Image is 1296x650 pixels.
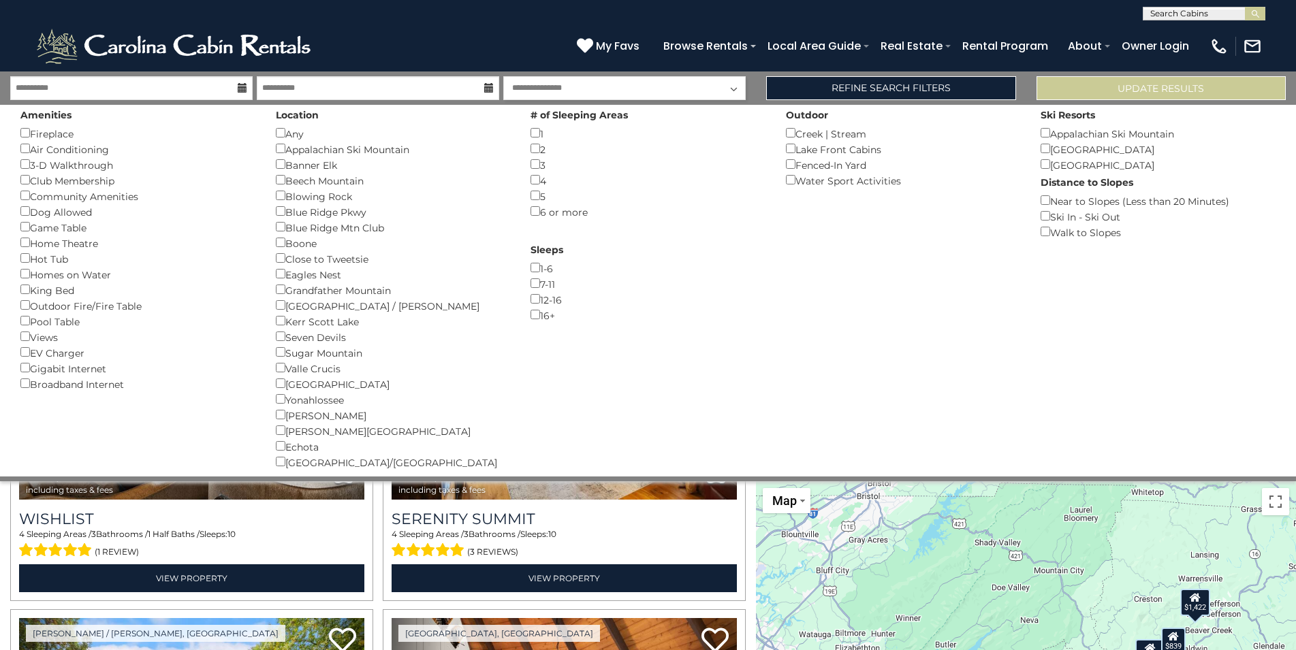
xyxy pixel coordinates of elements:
[20,313,255,329] div: Pool Table
[1041,193,1276,208] div: Near to Slopes (Less than 20 Minutes)
[531,125,765,141] div: 1
[276,188,511,204] div: Blowing Rock
[467,543,518,561] span: (3 reviews)
[398,485,486,494] span: including taxes & fees
[20,282,255,297] div: King Bed
[276,250,511,266] div: Close to Tweetsie
[20,360,255,376] div: Gigabit Internet
[763,488,810,513] button: Change map style
[1041,125,1276,141] div: Appalachian Ski Mountain
[276,219,511,235] div: Blue Ridge Mtn Club
[34,26,317,67] img: White-1-2.png
[786,125,1021,141] div: Creek | Stream
[1037,76,1286,100] button: Update Results
[20,125,255,141] div: Fireplace
[26,625,285,642] a: [PERSON_NAME] / [PERSON_NAME], [GEOGRAPHIC_DATA]
[276,266,511,282] div: Eagles Nest
[392,529,397,539] span: 4
[276,454,511,470] div: [GEOGRAPHIC_DATA]/[GEOGRAPHIC_DATA]
[276,172,511,188] div: Beech Mountain
[276,360,511,376] div: Valle Crucis
[276,108,319,122] label: Location
[1210,37,1229,56] img: phone-regular-white.png
[1041,141,1276,157] div: [GEOGRAPHIC_DATA]
[531,108,628,122] label: # of Sleeping Areas
[761,34,868,58] a: Local Area Guide
[20,141,255,157] div: Air Conditioning
[276,282,511,297] div: Grandfather Mountain
[1041,176,1133,189] label: Distance to Slopes
[276,313,511,329] div: Kerr Scott Lake
[1041,224,1276,240] div: Walk to Slopes
[276,141,511,157] div: Appalachian Ski Mountain
[392,528,737,561] div: Sleeping Areas / Bathrooms / Sleeps:
[20,108,72,122] label: Amenities
[20,250,255,266] div: Hot Tub
[531,260,765,276] div: 1-6
[531,276,765,291] div: 7-11
[276,407,511,423] div: [PERSON_NAME]
[1180,588,1210,615] div: $1,422
[20,188,255,204] div: Community Amenities
[1041,208,1276,224] div: Ski In - Ski Out
[531,307,765,323] div: 16+
[531,243,563,257] label: Sleeps
[1243,37,1262,56] img: mail-regular-white.png
[20,344,255,360] div: EV Charger
[20,219,255,235] div: Game Table
[276,125,511,141] div: Any
[20,297,255,313] div: Outdoor Fire/Fire Table
[276,344,511,360] div: Sugar Mountain
[1262,488,1289,515] button: Toggle fullscreen view
[20,157,255,172] div: 3-D Walkthrough
[276,235,511,250] div: Boone
[657,34,755,58] a: Browse Rentals
[20,266,255,282] div: Homes on Water
[276,329,511,344] div: Seven Devils
[276,423,511,438] div: [PERSON_NAME][GEOGRAPHIC_DATA]
[1115,34,1196,58] a: Owner Login
[148,529,200,539] span: 1 Half Baths /
[786,108,828,122] label: Outdoor
[874,34,949,58] a: Real Estate
[227,529,236,539] span: 10
[20,376,255,391] div: Broadband Internet
[786,157,1021,172] div: Fenced-In Yard
[577,37,643,55] a: My Favs
[19,510,364,528] a: Wishlist
[464,529,469,539] span: 3
[766,76,1015,100] a: Refine Search Filters
[531,141,765,157] div: 2
[20,235,255,250] div: Home Theatre
[20,204,255,219] div: Dog Allowed
[19,528,364,561] div: Sleeping Areas / Bathrooms / Sleeps:
[531,188,765,204] div: 5
[91,529,96,539] span: 3
[1041,108,1095,122] label: Ski Resorts
[786,172,1021,188] div: Water Sport Activities
[392,510,737,528] a: Serenity Summit
[276,157,511,172] div: Banner Elk
[531,157,765,172] div: 3
[786,141,1021,157] div: Lake Front Cabins
[276,204,511,219] div: Blue Ridge Pkwy
[531,291,765,307] div: 12-16
[20,172,255,188] div: Club Membership
[26,485,113,494] span: including taxes & fees
[95,543,139,561] span: (1 review)
[276,297,511,313] div: [GEOGRAPHIC_DATA] / [PERSON_NAME]
[955,34,1055,58] a: Rental Program
[548,529,556,539] span: 10
[392,564,737,592] a: View Property
[276,391,511,407] div: Yonahlossee
[276,376,511,391] div: [GEOGRAPHIC_DATA]
[1041,157,1276,172] div: [GEOGRAPHIC_DATA]
[1061,34,1109,58] a: About
[19,529,25,539] span: 4
[531,172,765,188] div: 4
[596,37,639,54] span: My Favs
[276,438,511,454] div: Echota
[19,564,364,592] a: View Property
